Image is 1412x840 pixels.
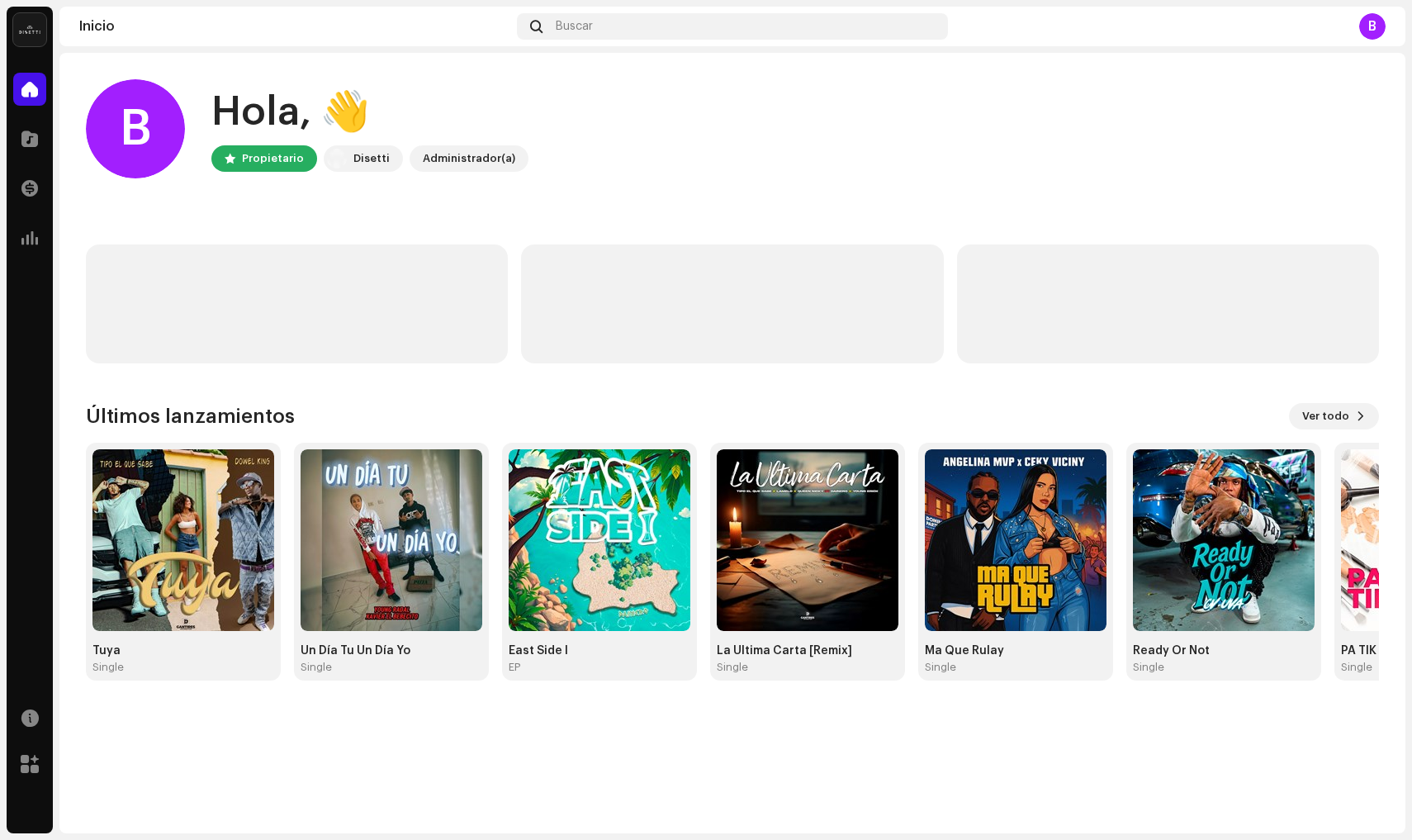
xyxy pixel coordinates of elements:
div: Ma Que Rulay [925,644,1106,657]
div: Single [301,661,332,674]
div: Tuya [92,644,274,657]
div: Single [92,661,124,674]
button: Ver todo [1289,403,1379,429]
div: Disetti [353,149,390,168]
div: EP [509,661,520,674]
div: Hola, 👋 [211,86,528,139]
img: 02a7c2d3-3c89-4098-b12f-2ff2945c95ee [327,149,347,168]
div: Propietario [242,149,304,168]
img: d33132d1-350a-4882-bd6a-49cdcab2ba42 [925,449,1106,631]
div: Single [1341,661,1372,674]
img: 02a7c2d3-3c89-4098-b12f-2ff2945c95ee [13,13,46,46]
img: 3ca39017-8fae-45e7-8d96-4e2795108781 [92,449,274,631]
img: 7f415c3b-2011-4990-888b-2fe9c9480b56 [717,449,898,631]
img: ba01eb09-8c18-4d51-af7e-14f27e77bb5f [301,449,482,631]
div: Ready Or Not [1133,644,1315,657]
div: Single [717,661,748,674]
div: East Side I [509,644,690,657]
div: Un Día Tu Un Día Yo [301,644,482,657]
div: Administrador(a) [423,149,515,168]
div: Single [1133,661,1164,674]
img: 6325eaa9-fbf6-4bf8-84b6-26db60d181a3 [509,449,690,631]
span: Buscar [556,20,593,33]
img: 23e194e9-9630-4859-9df0-1561b671fb68 [1133,449,1315,631]
h3: Últimos lanzamientos [86,403,295,429]
div: B [86,79,185,178]
div: La Ultima Carta [Remix] [717,644,898,657]
div: Single [925,661,956,674]
div: B [1359,13,1386,40]
div: Inicio [79,20,510,33]
span: Ver todo [1302,400,1349,433]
